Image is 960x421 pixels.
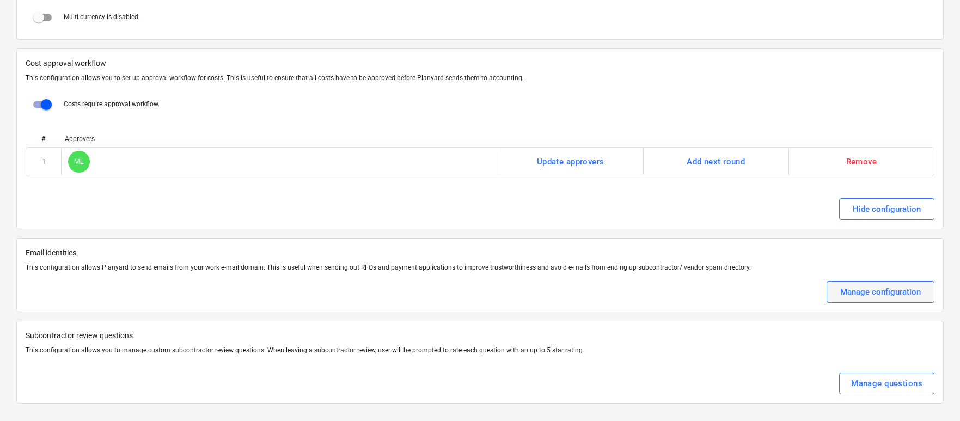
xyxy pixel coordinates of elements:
[74,157,84,166] span: ML
[906,369,960,421] iframe: Chat Widget
[687,155,745,169] div: Add next round
[681,151,751,173] button: Add next round
[68,151,90,173] div: Matt Lebon
[26,247,934,259] p: Email identities
[26,330,934,341] p: Subcontractor review questions
[537,155,604,169] div: Update approvers
[839,198,934,220] button: Hide configuration
[30,135,56,143] div: #
[64,13,140,22] p: Multi currency is disabled.
[853,202,921,216] div: Hide configuration
[64,100,160,109] p: Costs require approval workflow.
[531,151,610,173] button: Update approvers
[26,346,934,355] p: This configuration allows you to manage custom subcontractor review questions. When leaving a sub...
[26,58,934,69] p: Cost approval workflow
[42,158,46,166] div: 1
[26,74,934,83] p: This configuration allows you to set up approval workflow for costs. This is useful to ensure tha...
[846,155,877,169] div: Remove
[827,281,934,303] button: Manage configuration
[26,263,934,272] p: This configuration allows Planyard to send emails from your work e-mail domain. This is useful wh...
[840,151,883,173] button: Remove
[65,135,493,143] div: Approvers
[851,376,922,391] div: Manage questions
[840,285,921,299] div: Manage configuration
[839,373,934,394] button: Manage questions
